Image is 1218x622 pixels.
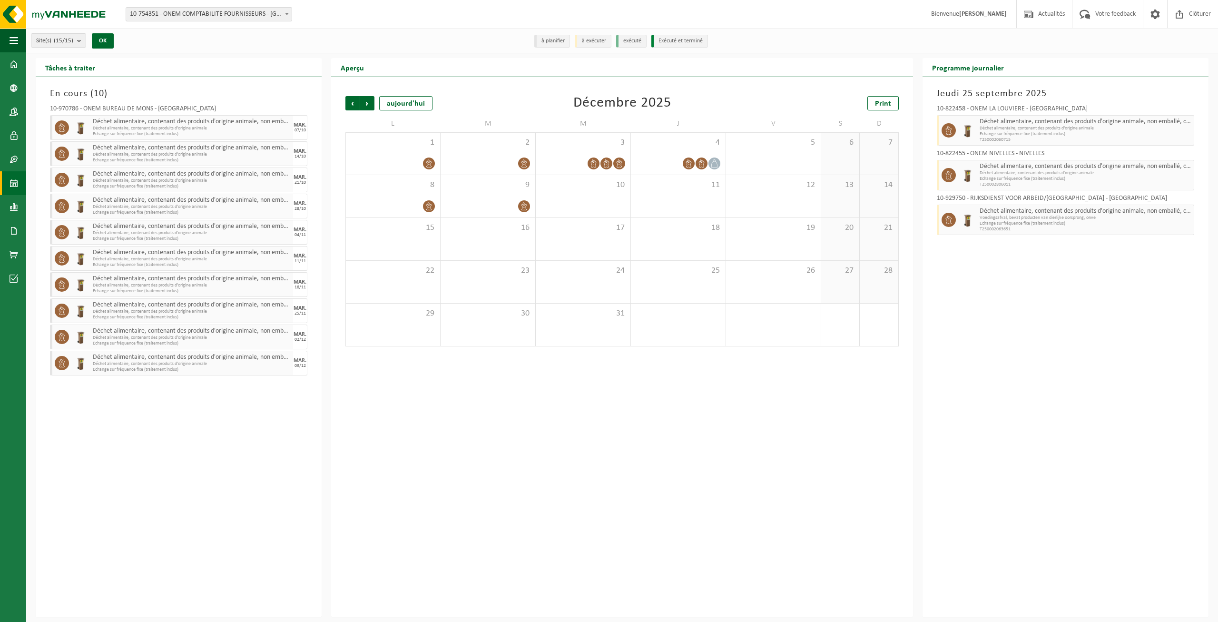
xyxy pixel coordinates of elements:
span: Echange sur fréquence fixe (traitement inclus) [93,184,291,189]
span: Déchet alimentaire, contenant des produits d'origine animale [93,257,291,262]
div: aujourd'hui [379,96,432,110]
span: Déchet alimentaire, contenant des produits d'origine animale [93,204,291,210]
span: 5 [731,138,816,148]
span: 16 [445,223,530,233]
span: 17 [540,223,626,233]
td: D [860,115,898,132]
img: WB-0140-HPE-BN-01 [74,225,88,239]
span: Echange sur fréquence fixe (traitement inclus) [980,131,1191,137]
div: 02/12 [295,337,306,342]
img: WB-0140-HPE-BN-01 [961,168,975,182]
span: T250002060715 [980,137,1191,143]
div: MAR. [294,175,306,180]
img: WB-0140-HPE-BN-01 [74,173,88,187]
span: Déchet alimentaire, contenant des produits d'origine animale [980,126,1191,131]
span: 1 [351,138,435,148]
span: Echange sur fréquence fixe (traitement inclus) [980,221,1191,227]
span: Déchet alimentaire, contenant des produits d'origine animale, non emballé, catégorie 3 [980,163,1191,170]
div: MAR. [294,306,306,311]
li: à planifier [534,35,570,48]
span: 25 [636,266,721,276]
div: MAR. [294,227,306,233]
div: MAR. [294,148,306,154]
span: Déchet alimentaire, contenant des produits d'origine animale, non emballé, catégorie 3 [93,327,291,335]
span: 8 [351,180,435,190]
span: Print [875,100,891,108]
span: 14 [864,180,893,190]
strong: [PERSON_NAME] [959,10,1007,18]
span: Déchet alimentaire, contenant des produits d'origine animale, non emballé, catégorie 3 [980,207,1191,215]
span: 27 [826,266,855,276]
div: 14/10 [295,154,306,159]
span: Site(s) [36,34,73,48]
div: 10-822455 - ONEM NIVELLES - NIVELLES [937,150,1194,160]
span: Suivant [360,96,374,110]
span: 10-754351 - ONEM COMPTABILITE FOURNISSEURS - BRUXELLES [126,7,292,21]
span: 29 [351,308,435,319]
td: J [631,115,726,132]
span: 4 [636,138,721,148]
span: 20 [826,223,855,233]
span: 6 [826,138,855,148]
span: Echange sur fréquence fixe (traitement inclus) [980,176,1191,182]
span: Echange sur fréquence fixe (traitement inclus) [93,262,291,268]
div: 11/11 [295,259,306,264]
img: WB-0140-HPE-BN-01 [961,213,975,227]
span: 10 [94,89,104,99]
h3: Jeudi 25 septembre 2025 [937,87,1194,101]
span: 21 [864,223,893,233]
span: Déchet alimentaire, contenant des produits d'origine animale, non emballé, catégorie 3 [93,354,291,361]
span: Déchet alimentaire, contenant des produits d'origine animale [980,170,1191,176]
span: Déchet alimentaire, contenant des produits d'origine animale [93,152,291,158]
span: 31 [540,308,626,319]
span: Echange sur fréquence fixe (traitement inclus) [93,341,291,346]
td: M [441,115,536,132]
a: Print [867,96,899,110]
div: 07/10 [295,128,306,133]
img: WB-0140-HPE-BN-01 [74,120,88,135]
h2: Programme journalier [923,58,1013,77]
span: Déchet alimentaire, contenant des produits d'origine animale [93,178,291,184]
img: WB-0140-HPE-BN-01 [74,304,88,318]
span: Déchet alimentaire, contenant des produits d'origine animale [93,283,291,288]
div: 04/11 [295,233,306,237]
div: 09/12 [295,364,306,368]
span: Déchet alimentaire, contenant des produits d'origine animale [93,361,291,367]
span: 24 [540,266,626,276]
span: Déchet alimentaire, contenant des produits d'origine animale, non emballé, catégorie 3 [93,249,291,257]
span: 26 [731,266,816,276]
span: Précédent [345,96,360,110]
img: WB-0140-HPE-BN-01 [74,251,88,266]
span: 13 [826,180,855,190]
div: 18/11 [295,285,306,290]
li: à exécuter [575,35,611,48]
span: Voedingsafval, bevat producten van dierlijke oorsprong, onve [980,215,1191,221]
img: WB-0140-HPE-BN-01 [74,199,88,213]
div: MAR. [294,201,306,207]
div: 10-970786 - ONEM BUREAU DE MONS - [GEOGRAPHIC_DATA] [50,106,307,115]
div: 10-822458 - ONEM LA LOUVIERE - [GEOGRAPHIC_DATA] [937,106,1194,115]
span: 10-754351 - ONEM COMPTABILITE FOURNISSEURS - BRUXELLES [126,8,292,21]
span: 11 [636,180,721,190]
span: Déchet alimentaire, contenant des produits d'origine animale, non emballé, catégorie 3 [93,144,291,152]
span: 18 [636,223,721,233]
td: S [821,115,860,132]
span: Déchet alimentaire, contenant des produits d'origine animale, non emballé, catégorie 3 [93,197,291,204]
h3: En cours ( ) [50,87,307,101]
div: MAR. [294,253,306,259]
span: 3 [540,138,626,148]
h2: Aperçu [331,58,373,77]
div: Décembre 2025 [573,96,671,110]
span: Déchet alimentaire, contenant des produits d'origine animale, non emballé, catégorie 3 [980,118,1191,126]
span: Echange sur fréquence fixe (traitement inclus) [93,131,291,137]
div: MAR. [294,358,306,364]
div: 10-929750 - RIJKSDIENST VOOR ARBEID/[GEOGRAPHIC_DATA] - [GEOGRAPHIC_DATA] [937,195,1194,205]
span: Déchet alimentaire, contenant des produits d'origine animale [93,230,291,236]
div: MAR. [294,279,306,285]
td: M [536,115,631,132]
span: Déchet alimentaire, contenant des produits d'origine animale, non emballé, catégorie 3 [93,301,291,309]
span: T250002063651 [980,227,1191,232]
td: V [726,115,821,132]
span: Déchet alimentaire, contenant des produits d'origine animale [93,126,291,131]
div: MAR. [294,332,306,337]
